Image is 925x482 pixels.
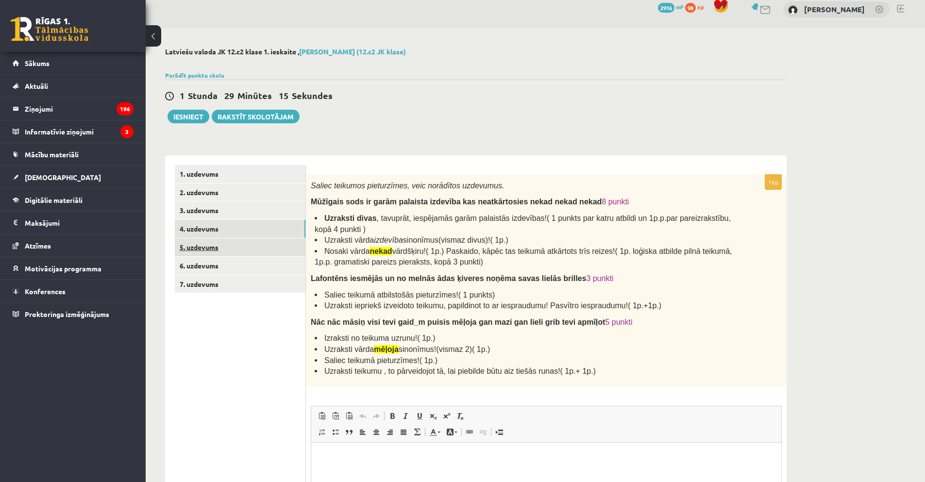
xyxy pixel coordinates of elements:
a: [DEMOGRAPHIC_DATA] [13,166,134,188]
span: Stunda [188,90,218,101]
span: Saliec teikumā pieturzīmes!( 1p.) [324,356,437,365]
span: Sākums [25,59,50,67]
a: Ievietot/noņemt numurētu sarakstu [315,426,329,438]
a: Ielīmēt (vadīšanas taustiņš+V) [315,410,329,422]
a: 2916 mP [658,3,684,11]
a: Ziņojumi196 [13,98,134,120]
span: 2916 [658,3,674,13]
span: 15 [279,90,288,101]
a: Noņemt stilus [454,410,467,422]
span: Sekundes [292,90,333,101]
span: Uzraksti divas [324,214,377,222]
span: Lafontēns iesmējās un no melnās ādas ķiveres noņēma savas lielās brilles [311,274,586,283]
a: Atcelt (vadīšanas taustiņš+Z) [356,410,370,422]
span: Uzraksti vārda sinonīmus(vismaz divus)!( 1p.) [324,236,508,244]
span: Izraksti no teikuma uzrunu!( 1p.) [324,334,436,342]
h2: Latviešu valoda JK 12.c2 klase 1. ieskaite , [165,48,787,56]
span: Saliec teikumos pieturzīmes, veic norādītos uzdevumus. [311,182,504,190]
a: Proktoringa izmēģinājums [13,303,134,325]
span: 1 [180,90,185,101]
button: Iesniegt [168,110,209,123]
span: , tavuprāt, iespējamās garām palaistās izdevības!( 1 punkts par katru atbildi un 1p.p.par pareizr... [315,214,731,233]
a: Augšraksts [440,410,454,422]
a: 7. uzdevums [175,275,305,293]
span: mP [676,3,684,11]
span: xp [697,3,704,11]
span: Aktuāli [25,82,48,90]
span: Digitālie materiāli [25,196,83,204]
i: 3 [120,125,134,138]
span: Saliec teikumā atbilstošās pieturzīmes!( 1 punkts) [324,291,495,299]
a: Parādīt punktu skalu [165,71,224,79]
a: Ievietot/noņemt sarakstu ar aizzīmēm [329,426,342,438]
span: Minūtes [237,90,272,101]
img: Artūrs Veģeris [788,5,798,15]
a: 2. uzdevums [175,183,305,201]
a: Atzīmes [13,234,134,257]
legend: Maksājumi [25,212,134,234]
a: Izlīdzināt pa kreisi [356,426,370,438]
a: Math [410,426,424,438]
a: [PERSON_NAME] [804,4,865,14]
a: Digitālie materiāli [13,189,134,211]
a: Pasvītrojums (vadīšanas taustiņš+U) [413,410,426,422]
body: Bagātinātā teksta redaktors, wiswyg-editor-user-answer-47363699236400 [10,10,460,20]
a: Izlīdzināt malas [397,426,410,438]
a: Fona krāsa [443,426,460,438]
a: Rīgas 1. Tālmācības vidusskola [11,17,88,41]
a: Izlīdzināt pa labi [383,426,397,438]
span: Konferences [25,287,66,296]
a: Aktuāli [13,75,134,97]
a: Mācību materiāli [13,143,134,166]
a: Ievietot kā vienkāršu tekstu (vadīšanas taustiņš+pārslēgšanas taustiņš+V) [329,410,342,422]
span: [DEMOGRAPHIC_DATA] [25,173,101,182]
a: Slīpraksts (vadīšanas taustiņš+I) [399,410,413,422]
legend: Informatīvie ziņojumi [25,120,134,143]
a: Centrēti [370,426,383,438]
a: 4. uzdevums [175,220,305,238]
a: Bloka citāts [342,426,356,438]
a: Ievietot lapas pārtraukumu drukai [492,426,506,438]
span: 3 punkti [586,274,613,283]
a: Treknraksts (vadīšanas taustiņš+B) [386,410,399,422]
span: 98 [685,3,696,13]
a: 6. uzdevums [175,257,305,275]
strong: nekad [370,247,392,255]
a: Apakšraksts [426,410,440,422]
a: 98 xp [685,3,708,11]
span: Motivācijas programma [25,264,101,273]
span: Mūžīgais sods ir garām palaista izdevība kas neatkārtosies nekad nekad nekad [311,198,602,206]
span: 5 punkti [605,318,632,326]
span: Uzraksti teikumu , to pārveidojot tā, lai piebilde būtu aiz tiešās runas!( 1p.+ 1p.) [324,367,596,375]
span: Uzraksti iepriekš izveidoto teikumu, papildinot to ar iespraudumu! Pasvītro iespraudumu!( 1p.+1p.) [324,301,661,310]
a: Informatīvie ziņojumi3 [13,120,134,143]
a: Atkārtot (vadīšanas taustiņš+Y) [370,410,383,422]
span: Nāc nāc māsiņ visi tevi gaid_m puisis mēļoja gan mazi gan lieli grib tevi apmīļot [311,318,605,326]
span: Nosaki vārda vārdšķiru!( 1p.) Paskaido, kāpēc tas teikumā atkārtots trīs reizes!( 1p. loģiska atb... [315,247,732,266]
i: izdevība [374,236,403,244]
a: Maksājumi [13,212,134,234]
a: 3. uzdevums [175,201,305,219]
legend: Ziņojumi [25,98,134,120]
a: Rakstīt skolotājam [212,110,300,123]
a: 1. uzdevums [175,165,305,183]
a: 5. uzdevums [175,238,305,256]
a: Saite (vadīšanas taustiņš+K) [463,426,476,438]
strong: mēļoja [374,345,399,353]
span: Atzīmes [25,241,51,250]
a: Ievietot no Worda [342,410,356,422]
i: 196 [117,102,134,116]
span: 29 [224,90,234,101]
span: 8 punkti [602,198,629,206]
a: Sākums [13,52,134,74]
a: Konferences [13,280,134,302]
span: Mācību materiāli [25,150,79,159]
a: Atsaistīt [476,426,490,438]
p: 16p [765,174,782,190]
span: Uzraksti vārda sinonīmus!(vismaz 2)( 1p.) [324,345,490,353]
a: [PERSON_NAME] (12.c2 JK klase) [299,47,406,56]
a: Motivācijas programma [13,257,134,280]
span: Proktoringa izmēģinājums [25,310,109,318]
a: Teksta krāsa [426,426,443,438]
